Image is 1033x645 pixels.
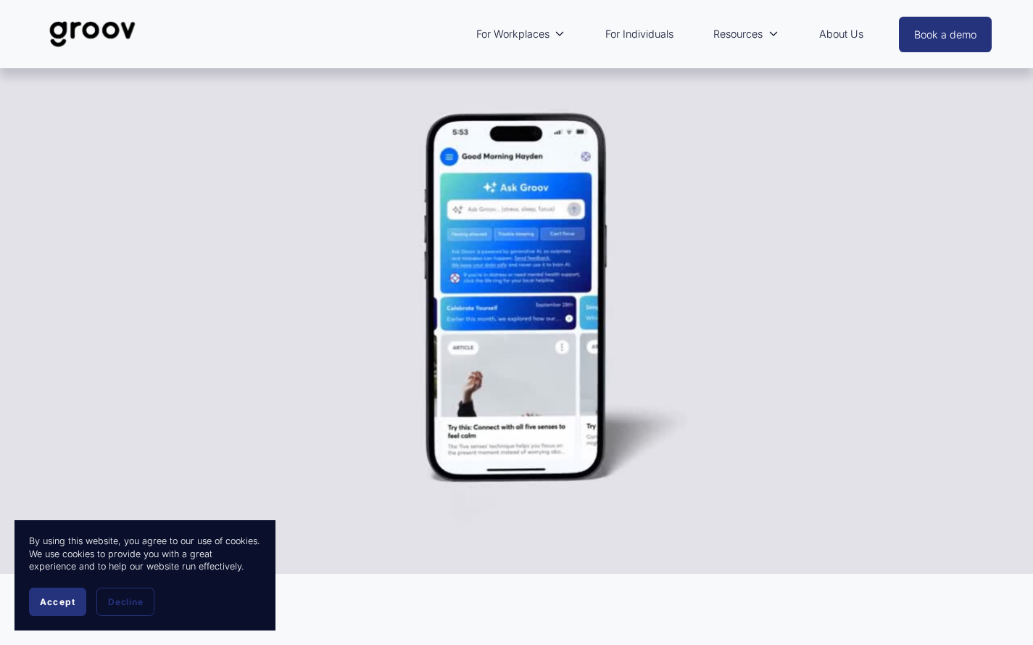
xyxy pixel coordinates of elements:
span: Accept [40,596,75,607]
span: For Workplaces [476,25,549,44]
a: folder dropdown [469,17,572,51]
button: Decline [96,588,154,616]
section: Cookie banner [14,520,275,630]
img: Groov | Unlock Human Potential at Work and in Life [41,10,144,58]
a: For Individuals [598,17,681,51]
span: Resources [713,25,763,44]
a: About Us [812,17,871,51]
p: By using this website, you agree to our use of cookies. We use cookies to provide you with a grea... [29,535,261,573]
span: Decline [108,596,143,607]
button: Accept [29,588,86,616]
a: Book a demo [899,17,992,52]
a: folder dropdown [706,17,785,51]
